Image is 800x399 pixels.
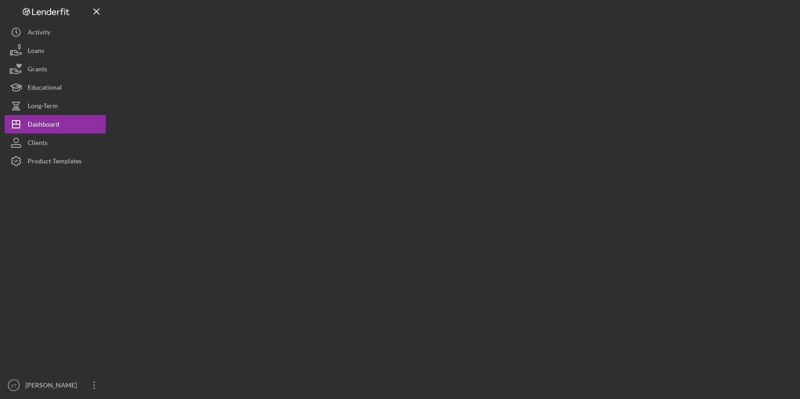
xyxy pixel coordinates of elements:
[28,115,59,136] div: Dashboard
[23,376,83,397] div: [PERSON_NAME]
[28,78,62,99] div: Educational
[28,97,58,117] div: Long-Term
[5,376,106,394] button: VT[PERSON_NAME]
[5,152,106,170] button: Product Templates
[5,41,106,60] button: Loans
[5,23,106,41] button: Activity
[5,115,106,133] button: Dashboard
[28,133,47,154] div: Clients
[5,133,106,152] button: Clients
[28,23,50,44] div: Activity
[5,60,106,78] button: Grants
[28,152,81,173] div: Product Templates
[5,97,106,115] button: Long-Term
[5,78,106,97] button: Educational
[11,383,17,388] text: VT
[28,60,47,81] div: Grants
[28,41,44,62] div: Loans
